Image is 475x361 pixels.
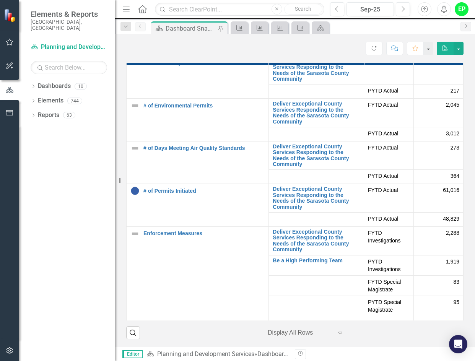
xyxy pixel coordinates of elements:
a: # of Days Meeting Air Quality Standards [143,145,265,151]
td: Double-Click to Edit Right Click for Context Menu [127,184,269,227]
span: 2,288 [446,229,459,237]
span: 2,045 [446,101,459,109]
span: PYTD Actual [368,215,410,223]
span: FYTD Actual [368,144,410,151]
a: # of Environmental Permits [143,103,265,109]
td: Double-Click to Edit Right Click for Context Menu [269,184,364,213]
div: » [146,350,289,359]
button: Sep-25 [346,2,394,16]
button: Search [284,4,322,15]
a: Elements [38,96,63,105]
div: Dashboard Snapshot [257,350,315,358]
img: Not Defined [130,144,140,153]
span: Elements & Reports [31,10,107,19]
td: Double-Click to Edit Right Click for Context Menu [269,56,364,85]
span: PYTD Actual [368,87,410,94]
a: Deliver Exceptional County Services Responding to the Needs of the Sarasota County Community [273,101,360,125]
span: 217 [451,87,459,94]
a: Deliver Exceptional County Services Responding to the Needs of the Sarasota County Community [273,144,360,167]
a: Enforcement Measures [143,231,265,236]
div: 744 [67,98,82,104]
a: Planning and Development Services [157,350,254,358]
span: 364 [451,172,459,180]
td: Double-Click to Edit Right Click for Context Menu [269,141,364,170]
div: Sep-25 [349,5,391,14]
a: Planning and Development Services [31,43,107,52]
span: FYTD Actual [368,186,410,194]
span: 48,829 [443,215,459,223]
span: PYTD Actual [368,172,410,180]
a: # of Permits Initiated [143,188,265,194]
span: 3,012 [446,130,459,137]
span: FYTD Special Magistrate [368,278,410,293]
td: Double-Click to Edit Right Click for Context Menu [269,227,364,255]
a: Deliver Exceptional County Services Responding to the Needs of the Sarasota County Community [273,186,360,210]
div: Open Intercom Messenger [449,335,467,353]
small: [GEOGRAPHIC_DATA], [GEOGRAPHIC_DATA] [31,19,107,31]
span: Search [295,6,311,12]
a: Be a High Performing Team [273,258,360,263]
span: 273 [451,144,459,151]
a: Dashboards [38,82,71,91]
div: Dashboard Snapshot [166,24,216,33]
span: FYTD Actual [368,101,410,109]
span: PYTD Actual [368,130,410,137]
span: Editor [122,350,143,358]
span: PYTD Investigations [368,258,410,273]
td: Double-Click to Edit Right Click for Context Menu [269,99,364,127]
span: 95 [453,298,459,306]
div: 63 [63,112,75,119]
a: Reports [38,111,59,120]
button: EP [455,2,468,16]
td: Double-Click to Edit Right Click for Context Menu [127,99,269,141]
div: 10 [75,83,87,89]
span: FYTD Investigations [368,229,410,244]
span: 183.31 [443,319,459,326]
img: Not Defined [130,229,140,238]
td: Double-Click to Edit Right Click for Context Menu [269,255,364,275]
img: No Target Set [130,186,140,195]
img: ClearPoint Strategy [4,9,17,22]
a: Deliver Exceptional County Services Responding to the Needs of the Sarasota County Community [273,59,360,82]
span: 83 [453,278,459,286]
input: Search ClearPoint... [155,3,324,16]
a: Deliver Exceptional County Services Responding to the Needs of the Sarasota County Community [273,229,360,253]
span: PYTD Special Magistrate [368,298,410,314]
span: 61,016 [443,186,459,194]
span: FYTD Community Clean Up Tonnage [368,319,410,349]
td: Double-Click to Edit Right Click for Context Menu [127,141,269,184]
span: 1,919 [446,258,459,265]
img: Not Defined [130,101,140,110]
td: Double-Click to Edit Right Click for Context Menu [127,56,269,99]
input: Search Below... [31,61,107,74]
